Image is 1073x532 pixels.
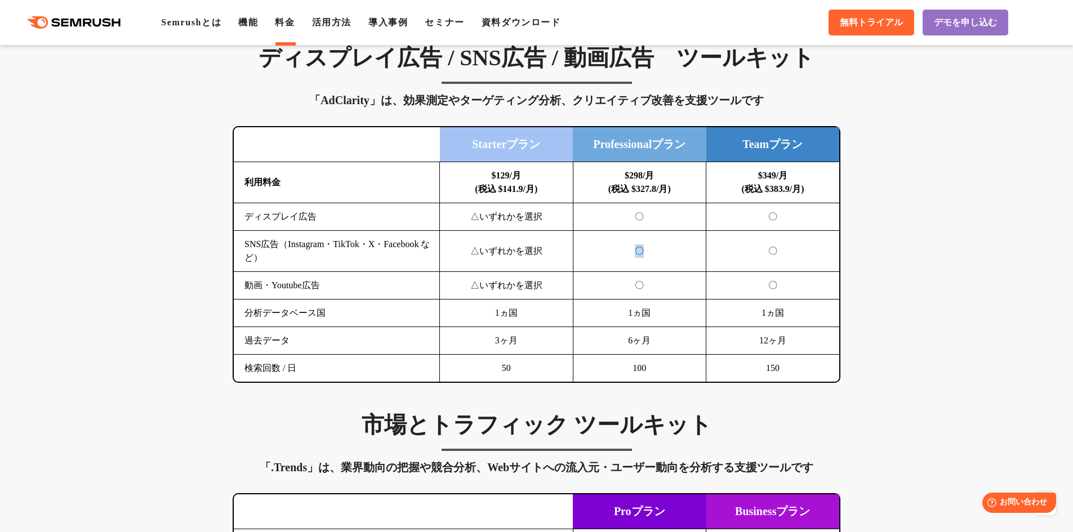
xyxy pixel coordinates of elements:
[234,355,440,382] td: 検索回数 / 日
[244,177,281,187] b: 利用料金
[706,494,840,529] td: Businessプラン
[233,411,840,439] h3: 市場とトラフィック ツールキット
[706,231,840,272] td: 〇
[234,272,440,299] td: 動画・Youtube広告
[573,494,706,529] td: Proプラン
[234,231,440,272] td: SNS広告（Instagram・TikTok・X・Facebook など）
[573,299,706,327] td: 1ヵ国
[741,171,804,194] b: $349/月 (税込 $383.9/月)
[573,272,706,299] td: 〇
[608,171,671,194] b: $298/月 (税込 $327.8/月)
[234,327,440,355] td: 過去データ
[706,327,840,355] td: 12ヶ月
[234,299,440,327] td: 分析データベース国
[573,203,706,231] td: 〇
[573,355,706,382] td: 100
[238,17,258,27] a: 機能
[275,17,295,27] a: 料金
[573,327,706,355] td: 6ヶ月
[234,203,440,231] td: ディスプレイ広告
[840,17,903,29] span: 無料トライアル
[923,10,1008,35] a: デモを申し込む
[706,203,840,231] td: 〇
[233,44,840,72] h3: ディスプレイ広告 / SNS広告 / 動画広告 ツールキット
[440,299,573,327] td: 1ヵ国
[233,91,840,109] div: 「AdClarity」は、効果測定やターゲティング分析、クリエイティブ改善を支援ツールです
[440,231,573,272] td: △いずれかを選択
[440,127,573,162] td: Starterプラン
[934,17,997,29] span: デモを申し込む
[573,127,706,162] td: Professionalプラン
[573,231,706,272] td: 〇
[425,17,464,27] a: セミナー
[440,203,573,231] td: △いずれかを選択
[706,355,840,382] td: 150
[161,17,221,27] a: Semrushとは
[368,17,408,27] a: 導入事例
[706,272,840,299] td: 〇
[706,299,840,327] td: 1ヵ国
[829,10,914,35] a: 無料トライアル
[482,17,561,27] a: 資料ダウンロード
[233,458,840,476] div: 「.Trends」は、業界動向の把握や競合分析、Webサイトへの流入元・ユーザー動向を分析する支援ツールです
[973,488,1061,520] iframe: Help widget launcher
[440,272,573,299] td: △いずれかを選択
[312,17,351,27] a: 活用方法
[475,171,537,194] b: $129/月 (税込 $141.9/月)
[706,127,840,162] td: Teamプラン
[440,327,573,355] td: 3ヶ月
[440,355,573,382] td: 50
